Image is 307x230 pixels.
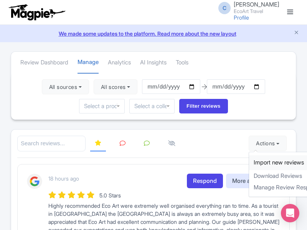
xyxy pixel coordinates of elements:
small: EcoArt Travel [234,9,279,14]
input: Select a product [84,103,119,110]
a: Profile [234,14,249,21]
a: Respond [187,174,223,189]
button: Actions [249,136,287,151]
span: 5.0 Stars [99,192,121,199]
a: Analytics [108,52,131,73]
a: AI Insights [140,52,167,73]
a: Manage [78,52,99,74]
p: 18 hours ago [48,174,79,182]
input: Select a collection [134,103,170,110]
a: C [PERSON_NAME] EcoArt Travel [214,2,279,14]
a: Tools [176,52,188,73]
span: C [218,2,231,14]
input: Filter reviews [179,99,228,113]
button: All sources [42,79,89,95]
a: We made some updates to the platform. Read more about the new layout [5,30,302,38]
input: Search reviews... [17,136,86,151]
img: Google Logo [27,174,42,189]
img: logo-ab69f6fb50320c5b225c76a69d11143b.png [7,4,66,21]
button: All scores [94,79,138,95]
button: Close announcement [294,29,299,38]
a: Review Dashboard [20,52,68,73]
span: [PERSON_NAME] [234,1,279,8]
div: Open Intercom Messenger [281,204,299,222]
button: More actions [226,174,280,189]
